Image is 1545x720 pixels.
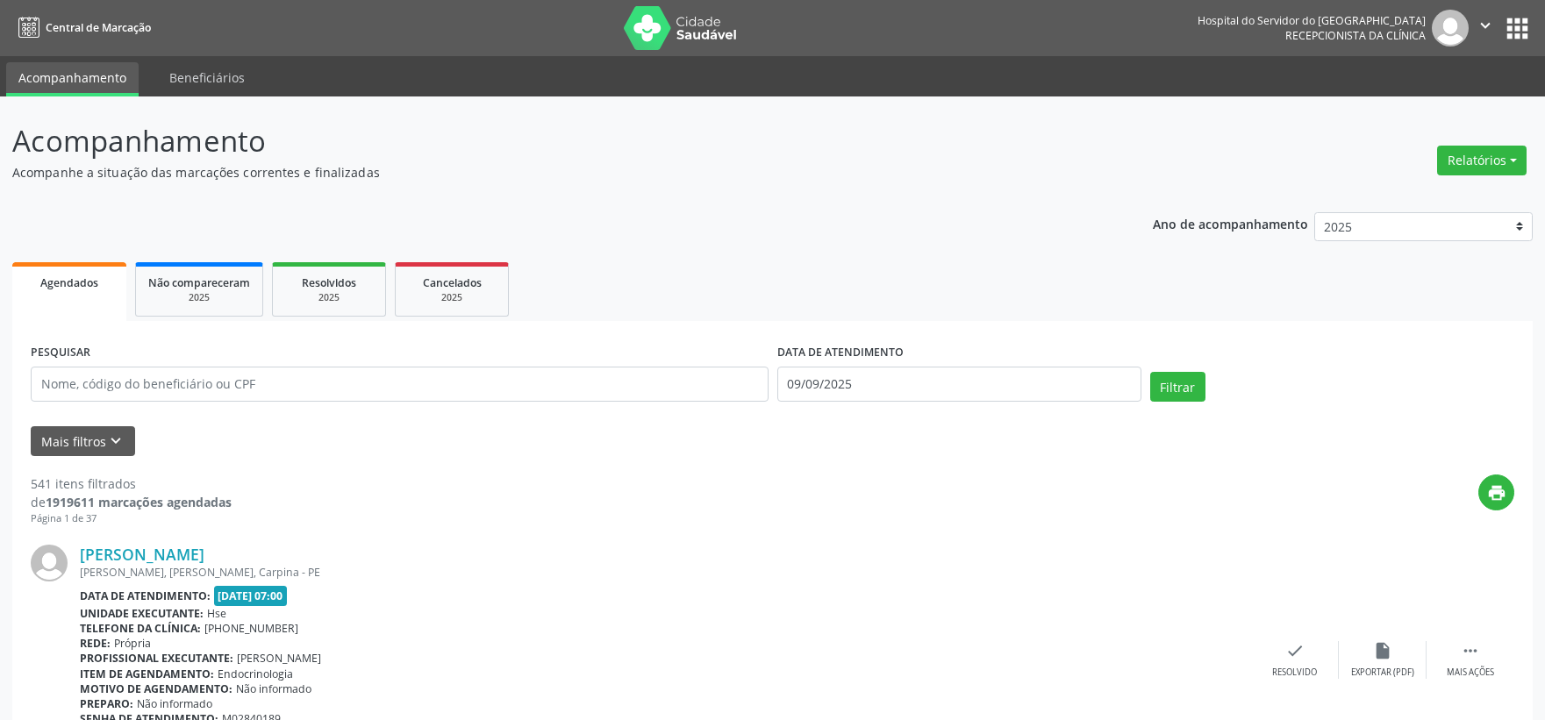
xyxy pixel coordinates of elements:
[31,367,769,402] input: Nome, código do beneficiário ou CPF
[1432,10,1469,46] img: img
[31,339,90,367] label: PESQUISAR
[80,667,214,681] b: Item de agendamento:
[80,621,201,636] b: Telefone da clínica:
[148,291,250,304] div: 2025
[1461,641,1480,660] i: 
[80,681,232,696] b: Motivo de agendamento:
[1285,28,1426,43] span: Recepcionista da clínica
[207,606,226,621] span: Hse
[46,20,151,35] span: Central de Marcação
[204,621,298,636] span: [PHONE_NUMBER]
[6,62,139,96] a: Acompanhamento
[157,62,257,93] a: Beneficiários
[80,588,211,603] b: Data de atendimento:
[1373,641,1392,660] i: insert_drive_file
[218,667,293,681] span: Endocrinologia
[80,545,204,564] a: [PERSON_NAME]
[80,606,204,621] b: Unidade executante:
[31,511,232,526] div: Página 1 de 37
[1285,641,1305,660] i: check
[106,431,125,451] i: keyboard_arrow_down
[31,493,232,511] div: de
[1476,16,1495,35] i: 
[137,696,212,711] span: Não informado
[80,651,233,666] b: Profissional executante:
[148,275,250,290] span: Não compareceram
[777,339,904,367] label: DATA DE ATENDIMENTO
[1437,146,1527,175] button: Relatórios
[1487,483,1506,503] i: print
[31,426,135,457] button: Mais filtroskeyboard_arrow_down
[40,275,98,290] span: Agendados
[1478,474,1514,510] button: print
[1469,10,1502,46] button: 
[1447,667,1494,679] div: Mais ações
[408,291,496,304] div: 2025
[423,275,482,290] span: Cancelados
[12,119,1076,163] p: Acompanhamento
[285,291,373,304] div: 2025
[237,651,321,666] span: [PERSON_NAME]
[46,494,232,510] strong: 1919611 marcações agendadas
[214,586,288,606] span: [DATE] 07:00
[302,275,356,290] span: Resolvidos
[31,545,68,581] img: img
[31,474,232,493] div: 541 itens filtrados
[1198,13,1426,28] div: Hospital do Servidor do [GEOGRAPHIC_DATA]
[114,636,151,651] span: Própria
[236,681,311,696] span: Não informado
[777,367,1141,402] input: Selecione um intervalo
[80,565,1251,580] div: [PERSON_NAME], [PERSON_NAME], Carpina - PE
[1502,13,1533,44] button: apps
[1150,372,1205,402] button: Filtrar
[1351,667,1414,679] div: Exportar (PDF)
[80,696,133,711] b: Preparo:
[80,636,111,651] b: Rede:
[1272,667,1317,679] div: Resolvido
[1153,212,1308,234] p: Ano de acompanhamento
[12,13,151,42] a: Central de Marcação
[12,163,1076,182] p: Acompanhe a situação das marcações correntes e finalizadas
